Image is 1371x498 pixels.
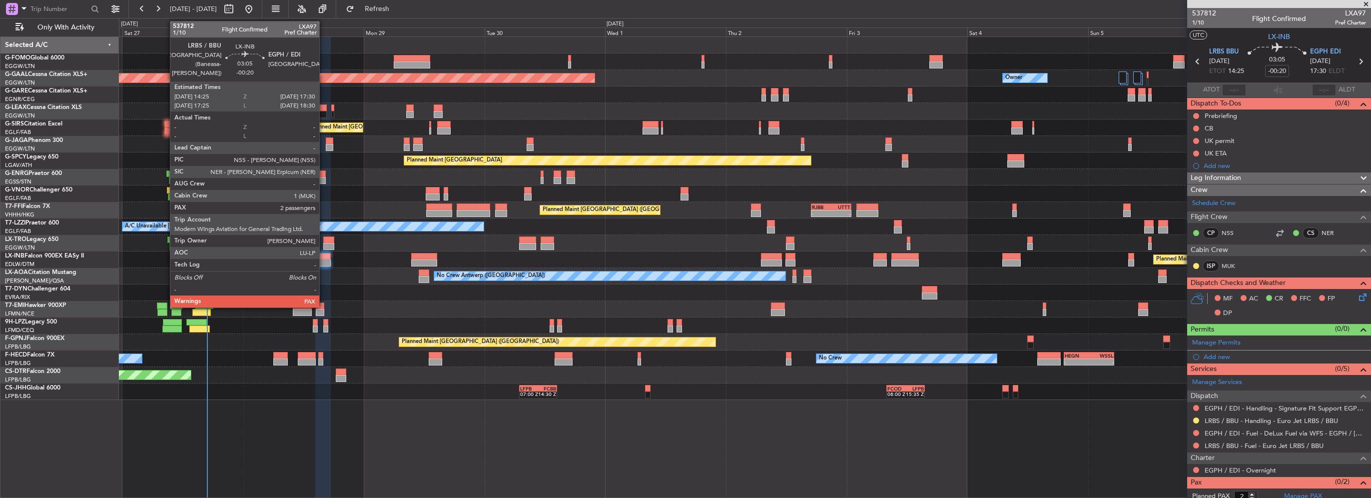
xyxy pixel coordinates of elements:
[281,235,438,250] div: Planned Maint [GEOGRAPHIC_DATA] ([GEOGRAPHIC_DATA])
[1205,124,1213,132] div: CB
[1310,56,1331,66] span: [DATE]
[607,20,624,28] div: [DATE]
[1191,172,1241,184] span: Leg Information
[847,27,968,36] div: Fri 3
[1089,359,1113,365] div: -
[1223,308,1232,318] span: DP
[5,359,31,367] a: LFPB/LBG
[5,187,29,193] span: G-VNOR
[5,302,24,308] span: T7-EMI
[1209,47,1239,57] span: LRBS BBU
[543,202,700,217] div: Planned Maint [GEOGRAPHIC_DATA] ([GEOGRAPHIC_DATA])
[1205,111,1237,120] div: Prebriefing
[5,236,58,242] a: LX-TROLegacy 650
[5,62,35,70] a: EGGW/LTN
[5,145,35,152] a: EGGW/LTN
[906,391,924,397] div: 15:35 Z
[5,326,34,334] a: LFMD/CEQ
[311,120,468,135] div: Planned Maint [GEOGRAPHIC_DATA] ([GEOGRAPHIC_DATA])
[967,27,1088,36] div: Sat 4
[5,170,28,176] span: G-ENRG
[1203,85,1220,95] span: ATOT
[1205,441,1324,450] a: LRBS / BBU - Fuel - Euro Jet LRBS / BBU
[11,19,108,35] button: Only With Activity
[1191,324,1214,335] span: Permits
[5,137,63,143] a: G-JAGAPhenom 300
[1222,261,1244,270] a: MUK
[887,391,905,397] div: 08:00 Z
[538,385,556,391] div: FCBB
[5,128,31,136] a: EGLF/FAB
[5,211,34,218] a: VHHH/HKG
[1191,477,1202,488] span: Pax
[1209,56,1230,66] span: [DATE]
[1192,8,1216,18] span: 537812
[1203,260,1219,271] div: ISP
[1275,294,1283,304] span: CR
[1205,404,1366,412] a: EGPH / EDI - Handling - Signature Flt Support EGPH / EDI
[812,210,831,216] div: -
[5,121,24,127] span: G-SIRS
[5,293,30,301] a: EVRA/RIX
[5,352,27,358] span: F-HECD
[5,310,34,317] a: LFMN/NCE
[1192,18,1216,27] span: 1/10
[520,385,538,391] div: LFPB
[1205,149,1227,157] div: UK ETA
[5,220,25,226] span: T7-LZZI
[906,385,924,391] div: LFPB
[726,27,847,36] div: Thu 2
[1335,98,1350,108] span: (0/4)
[5,385,60,391] a: CS-JHHGlobal 6000
[5,112,35,119] a: EGGW/LTN
[1310,47,1341,57] span: EGPH EDI
[437,268,545,283] div: No Crew Antwerp ([GEOGRAPHIC_DATA])
[5,154,58,160] a: G-SPCYLegacy 650
[5,227,31,235] a: EGLF/FAB
[5,203,22,209] span: T7-FFI
[5,335,26,341] span: F-GPNJ
[1335,363,1350,374] span: (0/5)
[1192,338,1241,348] a: Manage Permits
[5,392,31,400] a: LFPB/LBG
[831,204,851,210] div: UTTT
[1303,227,1319,238] div: CS
[1192,377,1242,387] a: Manage Services
[1300,294,1311,304] span: FFC
[407,153,502,168] div: Planned Maint [GEOGRAPHIC_DATA]
[1249,294,1258,304] span: AC
[341,1,401,17] button: Refresh
[1192,198,1236,208] a: Schedule Crew
[5,154,26,160] span: G-SPCY
[5,178,31,185] a: EGSS/STN
[1191,184,1208,196] span: Crew
[26,24,105,31] span: Only With Activity
[1335,8,1366,18] span: LXA97
[1191,363,1217,375] span: Services
[1191,277,1286,289] span: Dispatch Checks and Weather
[1339,85,1355,95] span: ALDT
[1191,98,1241,109] span: Dispatch To-Dos
[1191,244,1228,256] span: Cabin Crew
[5,79,35,86] a: EGGW/LTN
[243,27,364,36] div: Sun 28
[5,385,26,391] span: CS-JHH
[1191,390,1218,402] span: Dispatch
[5,253,84,259] a: LX-INBFalcon 900EX EASy II
[1204,161,1366,170] div: Add new
[5,368,26,374] span: CS-DTR
[5,194,31,202] a: EGLF/FAB
[5,269,28,275] span: LX-AOA
[1252,13,1306,24] div: Flight Confirmed
[30,1,88,16] input: Trip Number
[5,253,24,259] span: LX-INB
[5,161,32,169] a: LGAV/ATH
[5,71,28,77] span: G-GAAL
[819,351,842,366] div: No Crew
[1005,70,1022,85] div: Owner
[5,368,60,374] a: CS-DTRFalcon 2000
[1328,294,1335,304] span: FP
[122,27,243,36] div: Sat 27
[5,55,64,61] a: G-FOMOGlobal 6000
[1065,352,1089,358] div: HEGN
